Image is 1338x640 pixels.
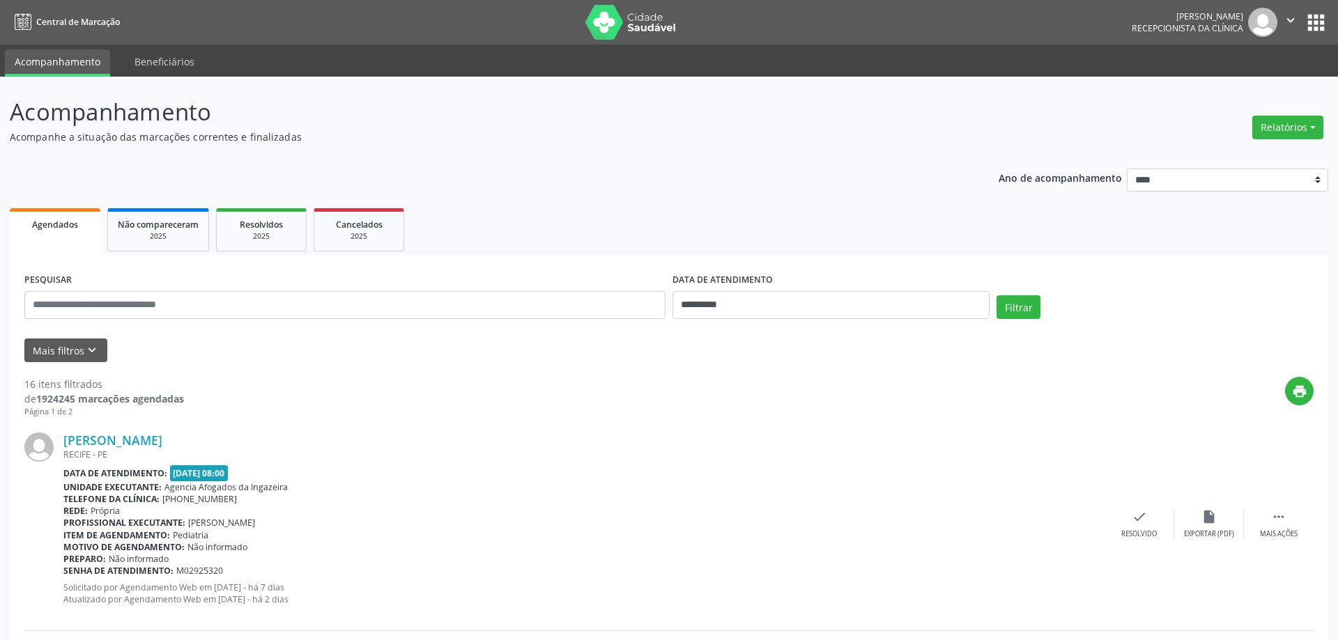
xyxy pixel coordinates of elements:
span: Resolvidos [240,219,283,231]
label: DATA DE ATENDIMENTO [672,270,773,291]
div: 2025 [118,231,199,242]
button: Filtrar [997,295,1040,319]
span: Agendados [32,219,78,231]
span: Pediatria [173,529,208,541]
div: Resolvido [1121,529,1157,539]
b: Unidade executante: [63,481,162,493]
span: Própria [91,505,120,517]
span: Cancelados [336,219,383,231]
b: Preparo: [63,553,106,565]
div: RECIFE - PE [63,448,1105,460]
i: insert_drive_file [1201,509,1217,524]
i: check [1132,509,1147,524]
i:  [1271,509,1286,524]
button: print [1285,377,1314,405]
b: Data de atendimento: [63,467,167,479]
a: Beneficiários [125,49,204,74]
b: Motivo de agendamento: [63,541,185,553]
p: Acompanhamento [10,95,932,130]
span: M02925320 [176,565,223,577]
p: Ano de acompanhamento [999,169,1122,186]
button: Relatórios [1252,116,1323,139]
div: 2025 [226,231,296,242]
span: Não informado [109,553,169,565]
span: [DATE] 08:00 [170,465,229,481]
i:  [1283,13,1298,28]
div: 16 itens filtrados [24,377,184,391]
div: 2025 [324,231,394,242]
b: Senha de atendimento: [63,565,174,577]
button: Mais filtroskeyboard_arrow_down [24,338,107,363]
b: Rede: [63,505,88,517]
span: Recepcionista da clínica [1132,22,1243,34]
span: Não informado [187,541,247,553]
i: print [1292,384,1307,399]
a: Acompanhamento [5,49,110,77]
button:  [1277,8,1304,37]
a: Central de Marcação [10,10,120,33]
i: keyboard_arrow_down [84,343,100,358]
div: Mais ações [1260,529,1298,539]
span: Não compareceram [118,219,199,231]
b: Profissional executante: [63,517,185,529]
img: img [1248,8,1277,37]
a: [PERSON_NAME] [63,432,162,448]
div: [PERSON_NAME] [1132,10,1243,22]
strong: 1924245 marcações agendadas [36,392,184,405]
b: Item de agendamento: [63,529,170,541]
p: Solicitado por Agendamento Web em [DATE] - há 7 dias Atualizado por Agendamento Web em [DATE] - h... [63,582,1105,605]
p: Acompanhe a situação das marcações correntes e finalizadas [10,130,932,144]
label: PESQUISAR [24,270,72,291]
img: img [24,432,54,462]
div: Página 1 de 2 [24,406,184,418]
span: [PHONE_NUMBER] [162,493,237,505]
span: Central de Marcação [36,16,120,28]
div: Exportar (PDF) [1184,529,1234,539]
button: apps [1304,10,1328,35]
span: [PERSON_NAME] [188,517,255,529]
b: Telefone da clínica: [63,493,160,505]
span: Agencia Afogados da Ingazeira [164,481,288,493]
div: de [24,391,184,406]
